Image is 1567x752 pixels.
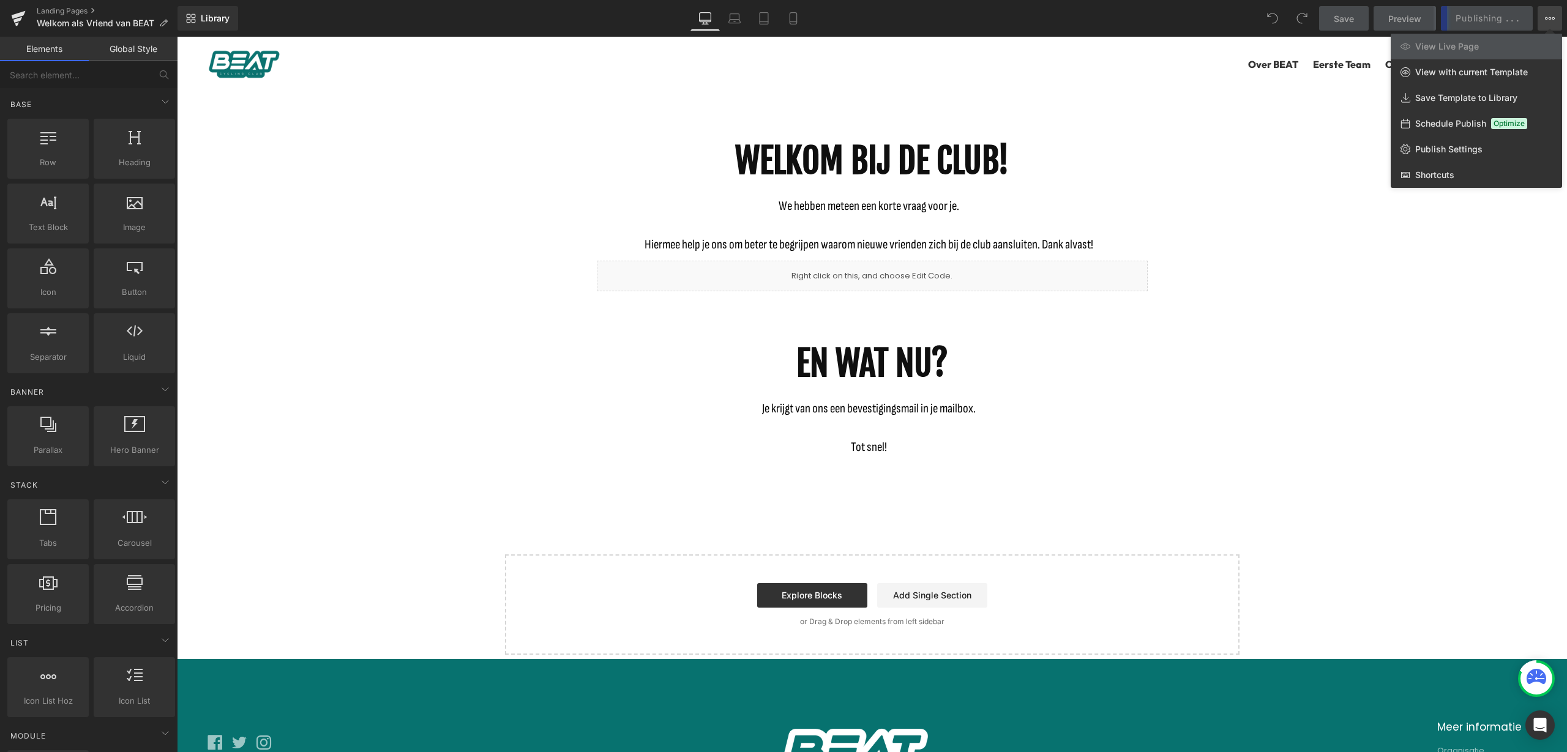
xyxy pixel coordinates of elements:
span: Optimize [1491,118,1527,129]
img: BEAT Cycling Club [601,683,754,746]
span: Stack [9,479,39,491]
span: Welkom als Vriend van BEAT [37,18,154,28]
span: View with current Template [1415,67,1528,78]
span: Shortcuts [1415,169,1454,181]
a: BEAT Cycling Club [31,13,104,43]
p: Je krijgt van ons een bevestigingsmail in je mailbox. Tot snel! [420,362,965,420]
a: Clubhuis [1208,20,1247,36]
span: Hero Banner [97,444,171,456]
a: Over BEAT [1071,20,1121,36]
a: Landing Pages [37,6,178,16]
a: Preview [1374,6,1436,31]
span: List [9,637,30,649]
a: Global Style [89,37,178,61]
button: Undo [1260,6,1285,31]
span: Module [9,730,47,742]
span: Pricing [11,601,85,614]
p: or Drag & Drop elements from left sidebar [348,581,1043,589]
button: Meer informatie [1260,683,1345,698]
a: Shop [1320,20,1343,36]
a: New Library [178,6,238,31]
a: Mobile [779,6,808,31]
span: Button [97,286,171,299]
button: Redo [1290,6,1314,31]
span: Schedule Publish [1415,118,1486,129]
a: Eerste Team [1136,20,1194,36]
span: Library [201,13,230,24]
b: WELKOM BIJ DE CLUB! [558,103,832,146]
span: Banner [9,386,45,398]
a: Add Single Section [700,546,810,571]
button: View Live PageView with current TemplateSave Template to LibrarySchedule PublishOptimizePublish S... [1538,6,1562,31]
span: Heading [97,156,171,169]
p: We hebben meteen een korte vraag voor je. [420,160,965,179]
p: Hiermee help je ons om beter te begrijpen waarom nieuwe vrienden zich bij de club aansluiten. Dan... [420,198,965,218]
span: Icon [11,286,85,299]
span: Preview [1388,12,1421,25]
div: Open Intercom Messenger [1525,710,1555,740]
span: View Live Page [1415,41,1479,52]
span: Tabs [11,537,85,549]
span: Icon List [97,694,171,707]
a: Laptop [720,6,749,31]
a: Doe mee! [1262,20,1305,36]
span: Save Template to Library [1415,92,1517,103]
span: Row [11,156,85,169]
span: Separator [11,351,85,363]
span: Parallax [11,444,85,456]
span: Text Block [11,221,85,234]
a: Desktop [690,6,720,31]
span: Image [97,221,171,234]
a: Organisatie [1260,708,1307,720]
span: Accordion [97,601,171,614]
a: Tablet [749,6,779,31]
span: Base [9,99,33,110]
b: EN WAT NU? [619,305,771,348]
span: Carousel [97,537,171,549]
span: Icon List Hoz [11,694,85,707]
span: Publish Settings [1415,144,1483,155]
a: Explore Blocks [580,546,690,571]
span: Liquid [97,351,171,363]
span: Save [1334,12,1354,25]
